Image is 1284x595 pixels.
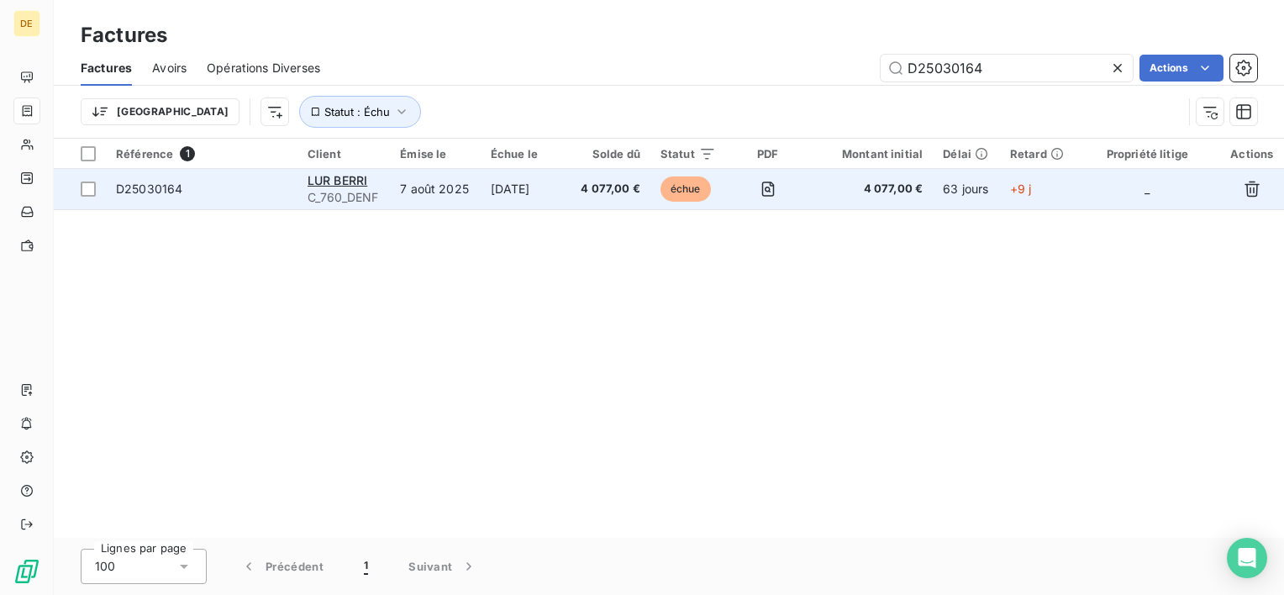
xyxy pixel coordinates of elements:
[660,176,711,202] span: échue
[308,189,380,206] span: C_760_DENF
[481,169,570,209] td: [DATE]
[388,549,497,584] button: Suivant
[95,558,115,575] span: 100
[13,10,40,37] div: DE
[819,147,923,161] div: Montant initial
[491,147,560,161] div: Échue le
[81,98,239,125] button: [GEOGRAPHIC_DATA]
[81,60,132,76] span: Factures
[1227,538,1267,578] div: Open Intercom Messenger
[324,105,390,118] span: Statut : Échu
[736,147,799,161] div: PDF
[1010,182,1032,196] span: +9 j
[819,181,923,197] span: 4 077,00 €
[308,173,367,187] span: LUR BERRI
[881,55,1133,82] input: Rechercher
[180,146,195,161] span: 1
[364,558,368,575] span: 1
[660,147,716,161] div: Statut
[933,169,1000,209] td: 63 jours
[308,147,380,161] div: Client
[299,96,421,128] button: Statut : Échu
[344,549,388,584] button: 1
[1139,55,1223,82] button: Actions
[390,169,480,209] td: 7 août 2025
[220,549,344,584] button: Précédent
[116,182,182,196] span: D25030164
[13,558,40,585] img: Logo LeanPay
[207,60,320,76] span: Opérations Diverses
[1010,147,1065,161] div: Retard
[116,147,173,161] span: Référence
[81,20,167,50] h3: Factures
[152,60,187,76] span: Avoirs
[1145,182,1150,196] span: _
[580,181,640,197] span: 4 077,00 €
[580,147,640,161] div: Solde dû
[1085,147,1209,161] div: Propriété litige
[943,147,990,161] div: Délai
[400,147,470,161] div: Émise le
[1230,147,1274,161] div: Actions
